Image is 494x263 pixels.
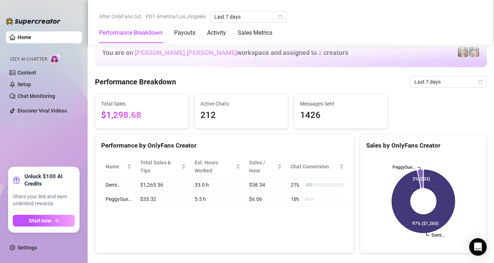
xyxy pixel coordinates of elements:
span: 2 [318,49,322,56]
text: PeggySue… [392,165,415,170]
span: $1,298.68 [101,108,182,122]
span: 16 % [291,195,302,203]
button: Start nowarrow-right [13,215,75,226]
td: Demi… [101,178,136,192]
span: Share your link and earn unlimited rewards [13,193,75,207]
span: PDT America/Los_Angeles [146,11,206,22]
td: PeggySue… [101,192,136,206]
th: Chat Conversion [286,156,348,178]
span: Last 7 days [414,76,482,87]
a: Chat Monitoring [18,93,55,99]
th: Total Sales & Tips [136,156,190,178]
img: logo-BBDzfeDw.svg [6,18,61,25]
a: Content [18,70,36,76]
text: Demi… [432,233,444,238]
span: Messages Sent [300,100,381,108]
div: Est. Hours Worked [195,159,235,175]
span: Chat Conversion [291,163,338,171]
span: 21 % [291,181,302,189]
td: $1,265.36 [136,178,190,192]
span: Start now [29,218,51,224]
th: Sales / Hour [245,156,286,178]
td: $6.06 [245,192,286,206]
th: Name [101,156,136,178]
span: calendar [278,15,283,19]
h4: Performance Breakdown [95,77,176,87]
span: calendar [478,80,483,84]
span: Total Sales [101,100,182,108]
div: Performance by OnlyFans Creator [101,141,348,150]
span: [PERSON_NAME] [PERSON_NAME] [135,49,237,56]
span: gift [13,176,20,184]
div: Sales Metrics [238,28,272,37]
a: Setup [18,81,31,87]
img: AI Chatter [50,53,61,64]
img: PeggySue [469,47,479,57]
span: Total Sales & Tips [140,159,180,175]
td: 5.5 h [190,192,245,206]
span: Last 7 days [214,11,282,22]
span: arrow-right [54,218,59,223]
span: After OnlyFans cut [99,11,141,22]
a: Discover Viral Videos [18,108,67,114]
td: $33.32 [136,192,190,206]
td: 33.0 h [190,178,245,192]
div: Open Intercom Messenger [469,238,487,256]
strong: Unlock $100 AI Credits [24,173,75,187]
span: Active Chats [200,100,282,108]
a: Home [18,34,31,40]
td: $38.34 [245,178,286,192]
span: Sales / Hour [249,159,276,175]
img: Demi [458,47,468,57]
span: 1426 [300,108,381,122]
a: Settings [18,245,37,251]
div: Activity [207,28,226,37]
div: Sales by OnlyFans Creator [366,141,480,150]
div: Performance Breakdown [99,28,162,37]
div: Payouts [174,28,195,37]
h1: You are on workspace and assigned to creators [102,49,348,57]
span: Izzy AI Chatter [10,56,47,63]
span: 212 [200,108,282,122]
span: Name [106,163,126,171]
